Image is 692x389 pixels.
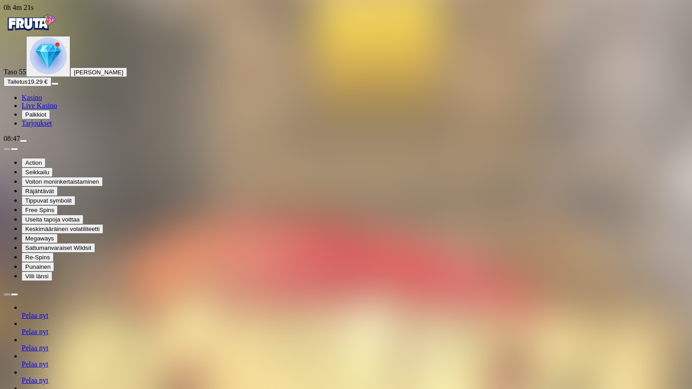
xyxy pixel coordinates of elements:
img: Fruta [4,12,58,34]
span: 19.29 € [27,78,47,85]
span: Action [25,159,42,166]
button: Talletusplus icon19.29 € [4,77,51,86]
button: reward iconPalkkiot [22,110,50,119]
span: Sattumanvaraiset Wildsit [25,244,91,251]
a: Pelaa nyt [22,312,48,319]
button: Voiton moninkertaistaminen [22,177,103,186]
button: Megaways [22,234,58,243]
span: user session time [4,4,34,11]
button: next slide [11,293,18,296]
span: Free Spins [25,207,54,213]
button: level unlocked [26,36,70,77]
button: Räjähtävät [22,186,58,196]
a: Pelaa nyt [22,360,48,368]
span: Palkkiot [25,111,46,118]
button: Re-Spins [22,253,54,262]
a: Pelaa nyt [22,344,48,352]
span: Seikkailu [25,169,49,176]
span: Megaways [25,235,54,242]
span: Tarjoukset [22,119,52,127]
span: Punainen [25,263,50,270]
a: Pelaa nyt [22,328,48,335]
span: [PERSON_NAME] [74,69,123,76]
button: Sattumanvaraiset Wildsit [22,243,95,253]
span: Talletus [7,78,27,85]
span: Kasino [22,94,42,101]
span: Re-Spins [25,254,50,261]
button: menu [20,140,27,142]
span: Keskimääräinen volatiliteetti [25,226,100,232]
a: poker-chip iconLive Kasino [22,102,57,109]
button: Keskimääräinen volatiliteetti [22,224,103,234]
span: Taso 55 [4,68,26,76]
a: Fruta [4,28,58,36]
a: gift-inverted iconTarjoukset [22,119,52,127]
img: level unlocked [30,37,67,74]
nav: Primary [4,12,688,127]
button: Action [22,158,46,167]
span: 08:47 [4,135,20,142]
button: next slide [11,148,18,150]
a: Pelaa nyt [22,376,48,384]
span: Live Kasino [22,102,57,109]
a: diamond iconKasino [22,94,42,101]
span: Tippuvat symbolit [25,197,72,204]
button: Seikkailu [22,167,53,177]
span: Voiton moninkertaistaminen [25,178,99,185]
button: [PERSON_NAME] [70,68,127,77]
span: Räjähtävät [25,188,54,194]
button: menu [51,82,59,85]
span: Useita tapoja voittaa [25,216,80,223]
button: prev slide [4,293,11,296]
button: Free Spins [22,205,58,215]
button: Useita tapoja voittaa [22,215,83,224]
button: prev slide [4,148,11,150]
button: Punainen [22,262,54,271]
button: Tippuvat symbolit [22,196,75,205]
span: Villi länsi [25,273,49,280]
button: Villi länsi [22,271,52,281]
